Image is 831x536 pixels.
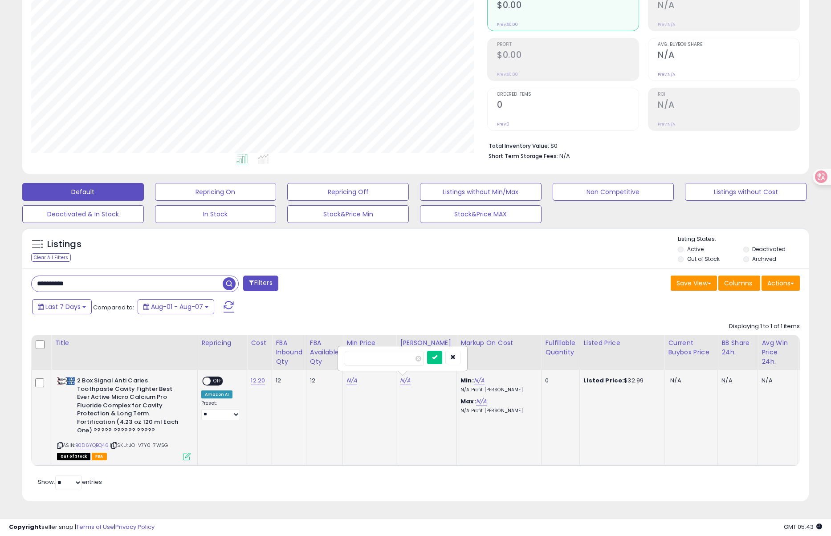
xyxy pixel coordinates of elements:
[460,397,476,406] b: Max:
[115,523,155,531] a: Privacy Policy
[583,377,657,385] div: $32.99
[685,183,807,201] button: Listings without Cost
[718,276,760,291] button: Columns
[9,523,41,531] strong: Copyright
[687,255,720,263] label: Out of Stock
[497,92,639,97] span: Ordered Items
[201,338,243,348] div: Repricing
[658,122,675,127] small: Prev: N/A
[476,397,487,406] a: N/A
[497,72,518,77] small: Prev: $0.00
[784,523,822,531] span: 2025-08-15 05:43 GMT
[489,152,558,160] b: Short Term Storage Fees:
[724,279,752,288] span: Columns
[155,183,277,201] button: Repricing On
[497,42,639,47] span: Profit
[460,338,538,348] div: Markup on Cost
[545,338,576,357] div: Fulfillable Quantity
[31,253,71,262] div: Clear All Filters
[497,122,509,127] small: Prev: 0
[276,377,299,385] div: 12
[55,338,194,348] div: Title
[420,205,542,223] button: Stock&Price MAX
[752,245,786,253] label: Deactivated
[400,376,411,385] a: N/A
[276,338,302,366] div: FBA inbound Qty
[420,183,542,201] button: Listings without Min/Max
[110,442,168,449] span: | SKU: JO-V7Y0-7WSG
[658,22,675,27] small: Prev: N/A
[287,205,409,223] button: Stock&Price Min
[400,338,453,348] div: [PERSON_NAME]
[75,442,109,449] a: B0D6YQBQ46
[687,245,704,253] label: Active
[670,376,681,385] span: N/A
[762,276,800,291] button: Actions
[545,377,573,385] div: 0
[57,377,75,385] img: 41lNETLUwOL._SL40_.jpg
[658,72,675,77] small: Prev: N/A
[47,238,81,251] h5: Listings
[721,377,751,385] div: N/A
[460,376,474,385] b: Min:
[457,335,542,370] th: The percentage added to the cost of goods (COGS) that forms the calculator for Min & Max prices.
[77,377,185,437] b: 2 Box Signal Anti Caries Toothpaste Cavity Fighter Best Ever Active Micro Calcium Pro Fluoride Co...
[201,400,240,420] div: Preset:
[752,255,776,263] label: Archived
[583,338,660,348] div: Listed Price
[243,276,278,291] button: Filters
[668,338,714,357] div: Current Buybox Price
[93,303,134,312] span: Compared to:
[45,302,81,311] span: Last 7 Days
[251,338,268,348] div: Cost
[155,205,277,223] button: In Stock
[489,140,793,150] li: $0
[553,183,674,201] button: Non Competitive
[201,390,232,398] div: Amazon AI
[92,453,107,460] span: FBA
[559,152,570,160] span: N/A
[678,235,808,244] p: Listing States:
[346,338,392,348] div: Min Price
[138,299,214,314] button: Aug-01 - Aug-07
[310,338,339,366] div: FBA Available Qty
[460,408,534,414] p: N/A Profit [PERSON_NAME]
[22,183,144,201] button: Default
[658,50,799,62] h2: N/A
[474,376,485,385] a: N/A
[460,387,534,393] p: N/A Profit [PERSON_NAME]
[9,523,155,532] div: seller snap | |
[497,22,518,27] small: Prev: $0.00
[671,276,717,291] button: Save View
[251,376,265,385] a: 12.20
[658,92,799,97] span: ROI
[22,205,144,223] button: Deactivated & In Stock
[38,478,102,486] span: Show: entries
[32,299,92,314] button: Last 7 Days
[151,302,203,311] span: Aug-01 - Aug-07
[76,523,114,531] a: Terms of Use
[762,377,791,385] div: N/A
[57,377,191,459] div: ASIN:
[658,100,799,112] h2: N/A
[658,42,799,47] span: Avg. Buybox Share
[211,378,225,385] span: OFF
[310,377,336,385] div: 12
[497,50,639,62] h2: $0.00
[287,183,409,201] button: Repricing Off
[729,322,800,331] div: Displaying 1 to 1 of 1 items
[489,142,549,150] b: Total Inventory Value:
[721,338,754,357] div: BB Share 24h.
[57,453,90,460] span: All listings that are currently out of stock and unavailable for purchase on Amazon
[497,100,639,112] h2: 0
[762,338,794,366] div: Avg Win Price 24h.
[346,376,357,385] a: N/A
[583,376,624,385] b: Listed Price:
